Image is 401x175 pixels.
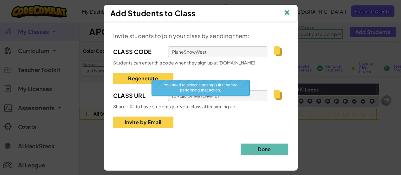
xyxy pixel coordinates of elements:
button: Done [241,144,288,155]
span: Invite students to join your class by sending them: [113,32,249,39]
span: Students can enter this code when they sign up at [DOMAIN_NAME] [113,60,255,65]
span: Share URL to have students join your class after signing up [113,104,236,109]
img: IconCopy.svg [274,46,281,56]
span: Class Code [113,47,162,57]
img: IconCopy.svg [274,90,281,100]
span: Class Url [113,91,162,100]
span: You need to select student(s) first before performing that action. [164,83,237,92]
span: Add Students to Class [110,8,196,18]
button: Regenerate [113,73,173,84]
button: Invite by Email [113,117,173,128]
img: IconClose.svg [283,8,291,18]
